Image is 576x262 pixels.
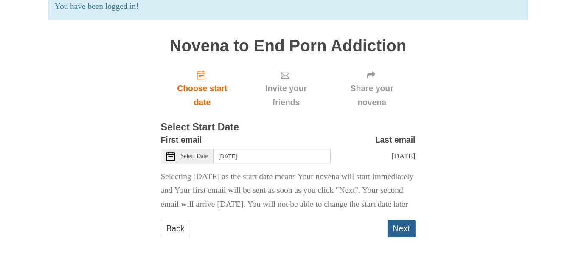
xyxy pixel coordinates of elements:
span: Invite your friends [252,82,320,110]
div: Click "Next" to confirm your start date first. [244,63,328,114]
div: Click "Next" to confirm your start date first. [329,63,416,114]
h3: Select Start Date [161,122,416,133]
a: Choose start date [161,63,244,114]
span: Share your novena [337,82,407,110]
label: First email [161,133,202,147]
span: [DATE] [391,152,415,160]
p: Selecting [DATE] as the start date means Your novena will start immediately and Your first email ... [161,170,416,212]
span: Choose start date [169,82,236,110]
h1: Novena to End Porn Addiction [161,37,416,55]
label: Last email [375,133,416,147]
button: Next [388,220,416,237]
span: Select Date [181,153,208,159]
a: Back [161,220,190,237]
input: Use the arrow keys to pick a date [214,149,331,163]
